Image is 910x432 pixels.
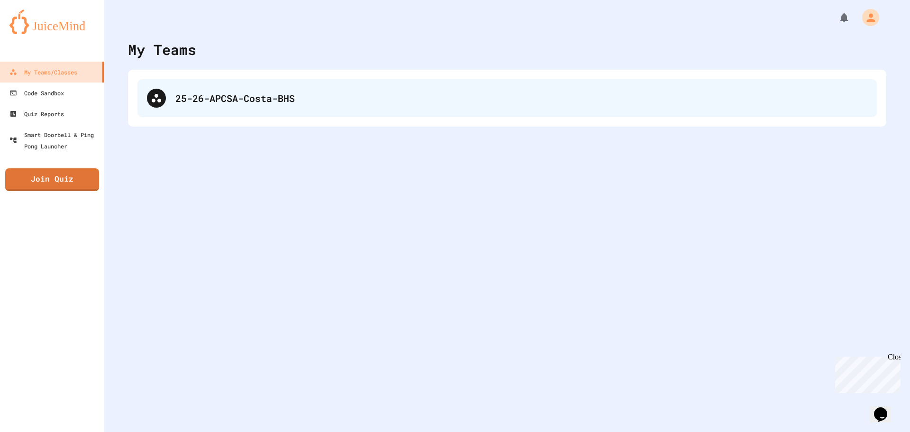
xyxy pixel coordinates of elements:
iframe: chat widget [831,353,901,393]
img: logo-orange.svg [9,9,95,34]
div: Quiz Reports [9,108,64,119]
div: 25-26-APCSA-Costa-BHS [175,91,867,105]
div: Chat with us now!Close [4,4,65,60]
div: My Teams/Classes [9,66,77,78]
a: Join Quiz [5,168,99,191]
iframe: chat widget [870,394,901,423]
div: My Notifications [821,9,852,26]
div: Smart Doorbell & Ping Pong Launcher [9,129,100,152]
div: My Teams [128,39,196,60]
div: Code Sandbox [9,87,64,99]
div: 25-26-APCSA-Costa-BHS [137,79,877,117]
div: My Account [852,7,882,28]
